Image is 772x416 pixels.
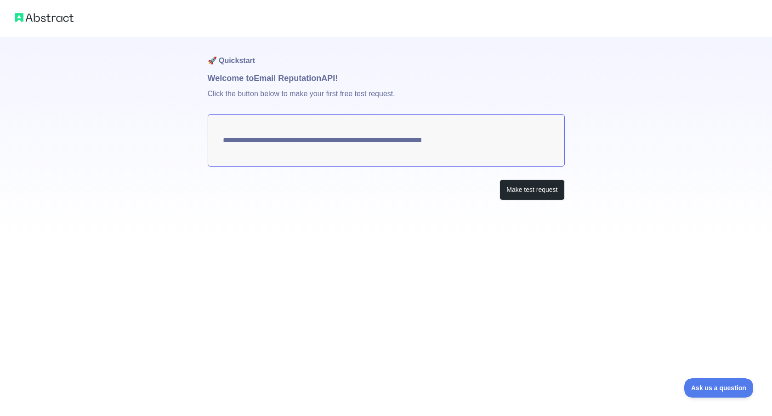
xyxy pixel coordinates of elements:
h1: Welcome to Email Reputation API! [208,72,565,85]
iframe: Toggle Customer Support [684,378,754,398]
p: Click the button below to make your first free test request. [208,85,565,114]
button: Make test request [500,179,564,200]
h1: 🚀 Quickstart [208,37,565,72]
img: Abstract logo [15,11,74,24]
